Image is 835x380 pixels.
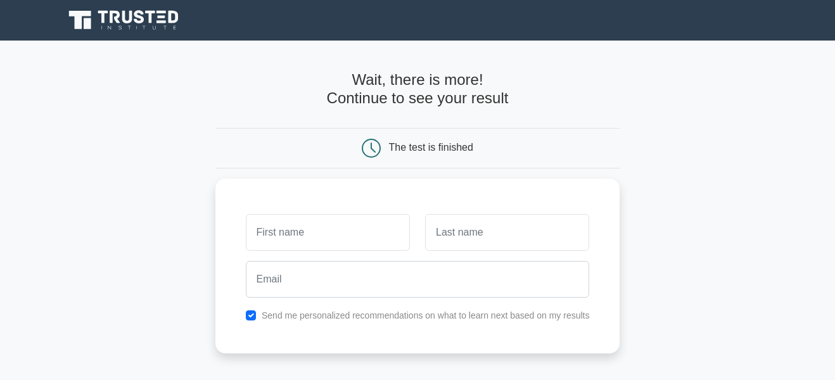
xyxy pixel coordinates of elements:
[425,214,589,251] input: Last name
[246,214,410,251] input: First name
[389,142,473,153] div: The test is finished
[215,71,620,108] h4: Wait, there is more! Continue to see your result
[262,310,590,320] label: Send me personalized recommendations on what to learn next based on my results
[246,261,590,298] input: Email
